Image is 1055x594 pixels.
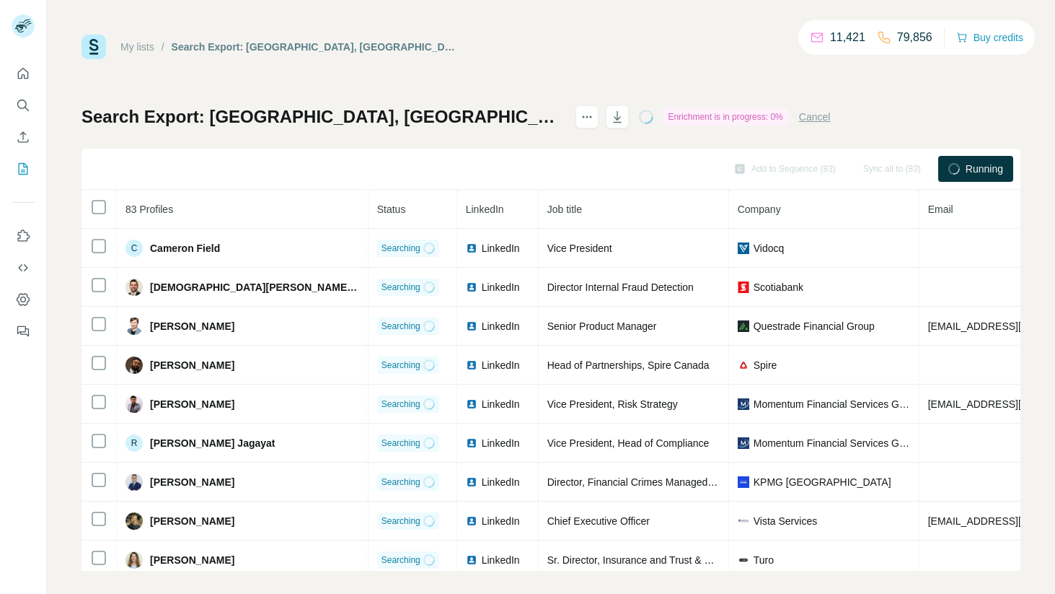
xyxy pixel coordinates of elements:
img: Avatar [125,318,143,335]
span: LinkedIn [482,475,520,489]
span: Searching [381,554,420,567]
span: [PERSON_NAME] [150,475,234,489]
a: My lists [120,41,154,53]
span: [PERSON_NAME] [150,397,234,411]
span: Searching [381,437,420,450]
img: LinkedIn logo [466,476,477,488]
img: Avatar [125,396,143,413]
span: Searching [381,476,420,489]
button: Use Surfe API [12,255,35,281]
span: Searching [381,320,420,333]
p: 11,421 [830,29,865,46]
button: Quick start [12,61,35,87]
span: Searching [381,242,420,255]
img: LinkedIn logo [466,243,477,254]
img: company-logo [738,243,749,254]
p: 79,856 [897,29,932,46]
img: company-logo [738,515,749,527]
button: Cancel [799,110,831,124]
span: Questrade Financial Group [754,319,875,333]
span: Vidocq [754,241,785,255]
span: Job title [547,204,582,215]
span: Email [928,204,953,215]
span: [DEMOGRAPHIC_DATA][PERSON_NAME], CFE [150,280,359,294]
button: Buy credits [956,27,1023,48]
span: LinkedIn [482,436,520,450]
img: company-logo [738,320,749,332]
img: company-logo [738,398,749,410]
img: Avatar [125,279,143,296]
img: company-logo [738,359,749,371]
span: LinkedIn [466,204,504,215]
button: actions [575,105,599,128]
img: Avatar [125,512,143,530]
span: Spire [754,358,777,372]
span: Vice President, Head of Compliance [547,437,710,449]
div: Search Export: [GEOGRAPHIC_DATA], [GEOGRAPHIC_DATA], [GEOGRAPHIC_DATA], [GEOGRAPHIC_DATA], [GEOGR... [172,40,458,54]
button: Enrich CSV [12,124,35,150]
img: LinkedIn logo [466,398,477,410]
span: Searching [381,398,420,411]
span: Company [738,204,781,215]
span: Sr. Director, Insurance and Trust & Safety [547,554,733,566]
span: [PERSON_NAME] [150,514,234,528]
button: Search [12,92,35,118]
span: Director Internal Fraud Detection [547,281,694,293]
span: Searching [381,359,420,372]
img: company-logo [738,281,749,293]
h1: Search Export: [GEOGRAPHIC_DATA], [GEOGRAPHIC_DATA], [GEOGRAPHIC_DATA], [GEOGRAPHIC_DATA], [GEOGR... [81,105,562,128]
span: LinkedIn [482,397,520,411]
img: LinkedIn logo [466,515,477,527]
img: LinkedIn logo [466,359,477,371]
button: My lists [12,156,35,182]
img: LinkedIn logo [466,554,477,566]
span: LinkedIn [482,280,520,294]
img: Avatar [125,473,143,491]
span: Running [966,162,1003,176]
span: Vice President, Risk Strategy [547,398,678,410]
span: Searching [381,515,420,528]
span: [PERSON_NAME] [150,553,234,567]
img: LinkedIn logo [466,437,477,449]
div: R [125,434,143,452]
img: Surfe Logo [81,35,106,59]
span: LinkedIn [482,319,520,333]
span: [PERSON_NAME] [150,319,234,333]
span: [PERSON_NAME] Jagayat [150,436,275,450]
span: [PERSON_NAME] [150,358,234,372]
li: / [162,40,164,54]
button: Dashboard [12,287,35,313]
span: Cameron Field [150,241,220,255]
img: company-logo [738,554,749,566]
div: Enrichment is in progress: 0% [663,108,787,126]
span: Vice President [547,243,612,254]
span: Senior Product Manager [547,320,657,332]
span: Vista Services [754,514,817,528]
span: Scotiabank [754,280,803,294]
span: Head of Partnerships, Spire Canada [547,359,710,371]
span: LinkedIn [482,514,520,528]
img: Avatar [125,551,143,569]
span: LinkedIn [482,241,520,255]
div: C [125,240,143,257]
span: LinkedIn [482,358,520,372]
span: Chief Executive Officer [547,515,650,527]
span: 83 Profiles [125,204,173,215]
span: Momentum Financial Services Group [754,436,910,450]
span: Status [377,204,406,215]
img: Avatar [125,357,143,374]
span: Turo [754,553,774,567]
button: Use Surfe on LinkedIn [12,223,35,249]
span: KPMG [GEOGRAPHIC_DATA] [754,475,891,489]
img: LinkedIn logo [466,281,477,293]
span: LinkedIn [482,553,520,567]
span: Director, Financial Crimes Managed Services [547,476,749,488]
img: company-logo [738,476,749,488]
img: LinkedIn logo [466,320,477,332]
button: Feedback [12,318,35,344]
span: Searching [381,281,420,294]
img: company-logo [738,437,749,449]
span: Momentum Financial Services Group [754,397,910,411]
